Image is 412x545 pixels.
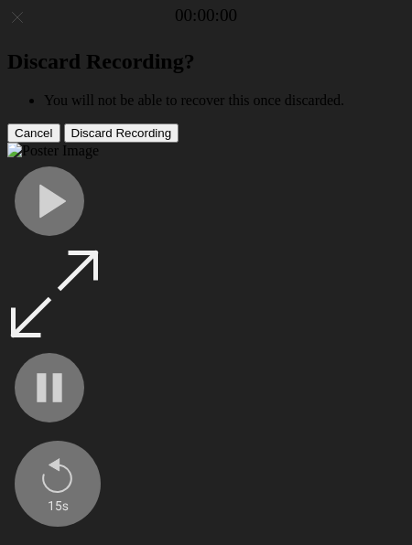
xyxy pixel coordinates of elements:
a: 00:00:00 [175,5,237,26]
img: Poster Image [7,143,99,159]
li: You will not be able to recover this once discarded. [44,92,405,109]
button: Discard Recording [64,123,179,143]
h2: Discard Recording? [7,49,405,74]
button: Cancel [7,123,60,143]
